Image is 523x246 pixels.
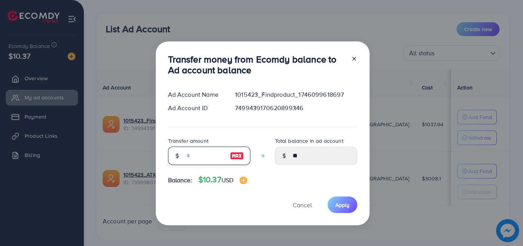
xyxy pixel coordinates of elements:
[168,176,192,185] span: Balance:
[229,90,363,99] div: 1015423_Findproduct_1746099618697
[328,196,357,213] button: Apply
[162,90,229,99] div: Ad Account Name
[335,201,350,209] span: Apply
[240,177,247,184] img: image
[283,196,321,213] button: Cancel
[222,176,233,184] span: USD
[230,151,244,160] img: image
[275,137,343,145] label: Total balance in ad account
[198,175,247,185] h4: $10.37
[229,104,363,112] div: 7499439170620899346
[168,54,345,76] h3: Transfer money from Ecomdy balance to Ad account balance
[162,104,229,112] div: Ad Account ID
[168,137,208,145] label: Transfer amount
[293,201,312,209] span: Cancel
